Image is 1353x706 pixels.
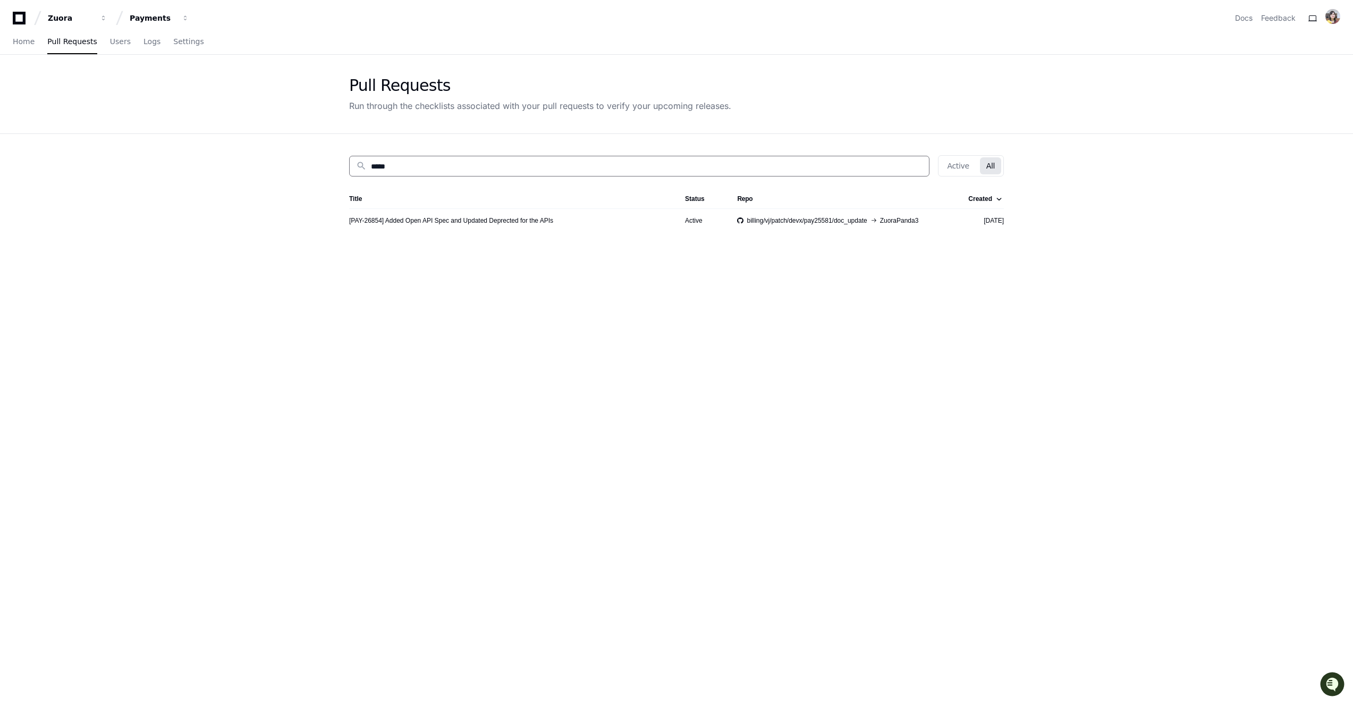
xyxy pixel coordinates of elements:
a: Powered byPylon [75,111,129,120]
button: Start new chat [181,82,193,95]
div: Payments [130,13,175,23]
div: We're offline, but we'll be back soon! [36,90,154,98]
span: Pull Requests [47,38,97,45]
div: Start new chat [36,79,174,90]
button: Payments [125,9,193,28]
a: Settings [173,30,204,54]
img: PlayerZero [11,11,32,32]
span: Pylon [106,112,129,120]
a: [PAY-26854] Added Open API Spec and Updated Deprected for the APIs [349,216,553,225]
img: ACg8ocJp4l0LCSiC5MWlEh794OtQNs1DKYp4otTGwJyAKUZvwXkNnmc=s96-c [1325,9,1340,24]
div: Status [685,195,720,203]
button: Zuora [44,9,112,28]
a: Docs [1235,13,1253,23]
button: Active [941,157,975,174]
span: Home [13,38,35,45]
img: 1756235613930-3d25f9e4-fa56-45dd-b3ad-e072dfbd1548 [11,79,30,98]
a: Home [13,30,35,54]
span: Users [110,38,131,45]
span: Logs [143,38,160,45]
div: [DATE] [962,216,1004,225]
button: All [980,157,1001,174]
div: Title [349,195,668,203]
span: Settings [173,38,204,45]
a: Users [110,30,131,54]
th: Repo [729,189,954,208]
div: Title [349,195,362,203]
a: Pull Requests [47,30,97,54]
a: Logs [143,30,160,54]
div: Active [685,216,720,225]
div: Welcome [11,43,193,60]
div: Created [968,195,992,203]
span: ZuoraPanda3 [880,216,919,225]
div: Status [685,195,705,203]
div: Zuora [48,13,94,23]
span: billing/vj/patch/devx/pay25581/doc_update [747,216,867,225]
div: Run through the checklists associated with your pull requests to verify your upcoming releases. [349,99,731,112]
iframe: Open customer support [1319,671,1348,700]
div: Pull Requests [349,76,731,95]
mat-icon: search [356,161,367,171]
button: Feedback [1261,13,1296,23]
div: Created [968,195,1002,203]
